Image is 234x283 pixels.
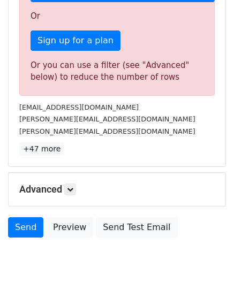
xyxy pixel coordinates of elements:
small: [PERSON_NAME][EMAIL_ADDRESS][DOMAIN_NAME] [19,127,195,135]
small: [PERSON_NAME][EMAIL_ADDRESS][DOMAIN_NAME] [19,115,195,123]
iframe: Chat Widget [180,232,234,283]
a: Send Test Email [96,217,177,238]
a: +47 more [19,142,64,156]
a: Sign up for a plan [31,30,120,51]
a: Send [8,217,43,238]
div: Or you can use a filter (see "Advanced" below) to reduce the number of rows [31,59,203,83]
a: Preview [46,217,93,238]
small: [EMAIL_ADDRESS][DOMAIN_NAME] [19,103,139,111]
p: Or [31,11,203,22]
h5: Advanced [19,183,215,195]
